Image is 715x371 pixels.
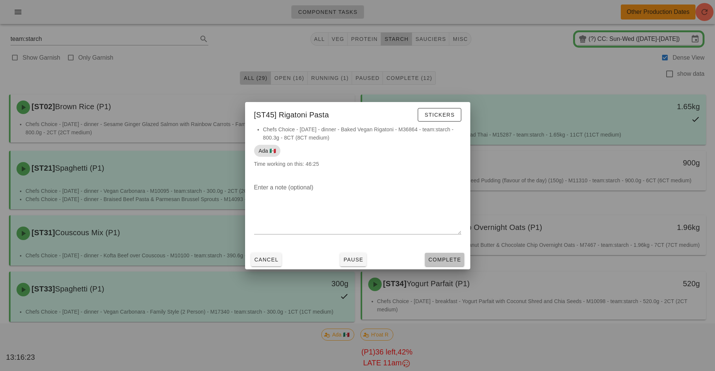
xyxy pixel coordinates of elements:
[254,257,279,263] span: Cancel
[418,108,461,122] button: Stickers
[425,253,464,266] button: Complete
[340,253,366,266] button: Pause
[263,125,461,142] li: Chefs Choice - [DATE] - dinner - Baked Vegan Rigatoni - M36864 - team:starch - 800.3g - 8CT (8CT ...
[428,257,461,263] span: Complete
[259,145,276,157] span: Ada 🇲🇽
[245,102,470,125] div: [ST45] Rigatoni Pasta
[251,253,282,266] button: Cancel
[343,257,363,263] span: Pause
[245,125,470,176] div: Time working on this: 46:25
[424,112,455,118] span: Stickers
